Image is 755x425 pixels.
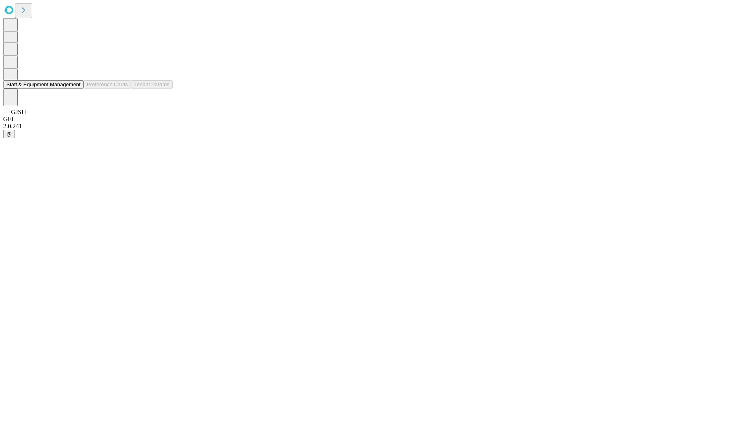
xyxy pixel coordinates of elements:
[3,130,15,138] button: @
[3,123,752,130] div: 2.0.241
[3,116,752,123] div: GEI
[11,109,26,115] span: GJSH
[84,80,131,89] button: Preference Cards
[6,131,12,137] span: @
[3,80,84,89] button: Staff & Equipment Management
[131,80,173,89] button: Tenant Params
